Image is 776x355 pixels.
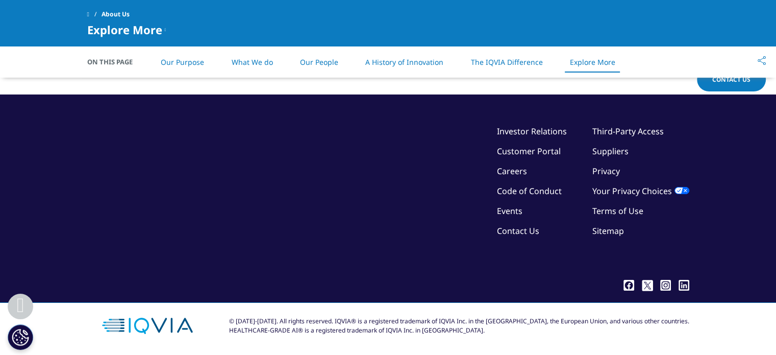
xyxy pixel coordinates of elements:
[592,126,664,137] a: Third-Party Access
[712,75,750,84] span: Contact Us
[365,57,443,67] a: A History of Innovation
[497,225,539,236] a: Contact Us
[87,23,162,36] span: Explore More
[229,317,689,335] div: © [DATE]-[DATE]. All rights reserved. IQVIA® is a registered trademark of IQVIA Inc. in the [GEOG...
[497,146,561,157] a: Customer Portal
[497,165,527,177] a: Careers
[102,5,130,23] span: About Us
[497,126,567,137] a: Investor Relations
[697,67,766,91] a: Contact Us
[592,225,624,236] a: Sitemap
[231,57,272,67] a: What We do
[592,146,629,157] a: Suppliers
[497,185,562,197] a: Code of Conduct
[161,57,204,67] a: Our Purpose
[592,165,620,177] a: Privacy
[570,57,615,67] a: Explore More
[87,57,143,67] span: On This Page
[8,324,33,350] button: Definições de cookies
[300,57,338,67] a: Our People
[470,57,542,67] a: The IQVIA Difference
[592,205,643,217] a: Terms of Use
[592,185,689,197] a: Your Privacy Choices
[497,205,522,217] a: Events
